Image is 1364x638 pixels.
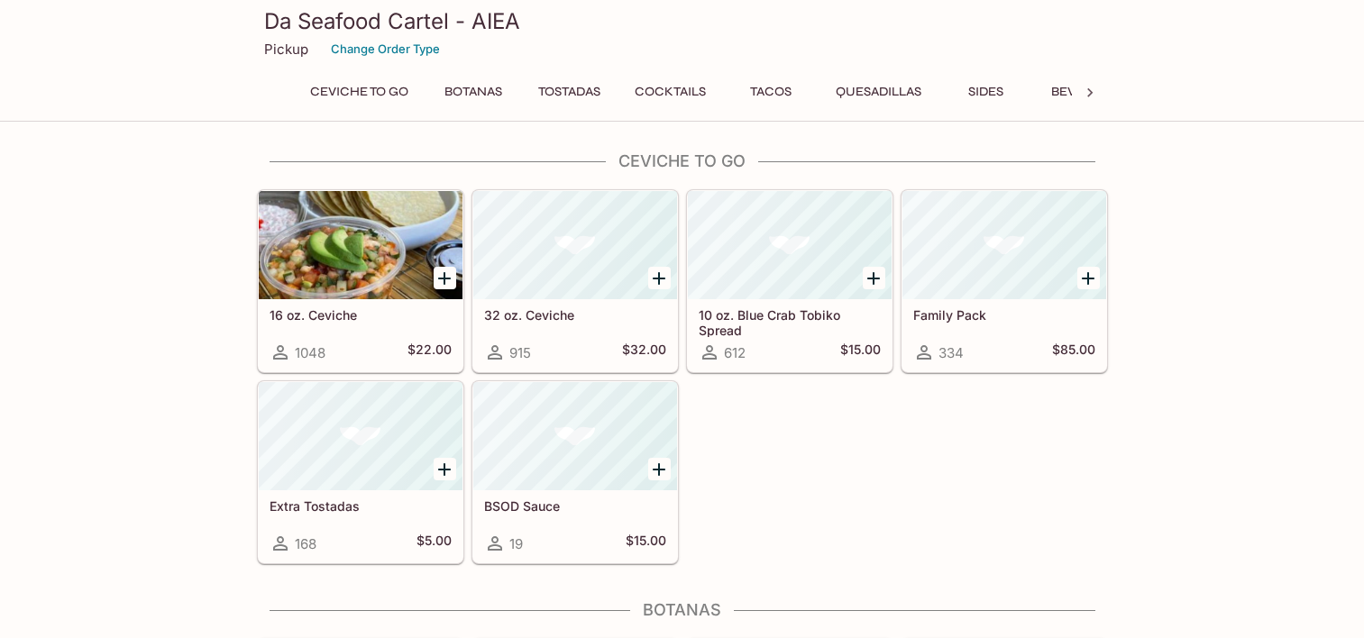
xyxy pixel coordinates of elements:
[259,191,462,299] div: 16 oz. Ceviche
[1052,342,1095,363] h5: $85.00
[938,344,964,361] span: 334
[648,458,671,480] button: Add BSOD Sauce
[258,381,463,563] a: Extra Tostadas168$5.00
[913,307,1095,323] h5: Family Pack
[687,190,893,372] a: 10 oz. Blue Crab Tobiko Spread612$15.00
[826,79,931,105] button: Quesadillas
[528,79,610,105] button: Tostadas
[946,79,1027,105] button: Sides
[863,267,885,289] button: Add 10 oz. Blue Crab Tobiko Spread
[433,79,514,105] button: Botanas
[259,382,462,490] div: Extra Tostadas
[300,79,418,105] button: Ceviche To Go
[264,7,1101,35] h3: Da Seafood Cartel - AIEA
[434,458,456,480] button: Add Extra Tostadas
[509,344,531,361] span: 915
[472,190,678,372] a: 32 oz. Ceviche915$32.00
[730,79,811,105] button: Tacos
[323,35,448,63] button: Change Order Type
[473,191,677,299] div: 32 oz. Ceviche
[472,381,678,563] a: BSOD Sauce19$15.00
[264,41,308,58] p: Pickup
[417,533,452,554] h5: $5.00
[688,191,892,299] div: 10 oz. Blue Crab Tobiko Spread
[257,600,1108,620] h4: Botanas
[270,307,452,323] h5: 16 oz. Ceviche
[1077,267,1100,289] button: Add Family Pack
[724,344,746,361] span: 612
[407,342,452,363] h5: $22.00
[648,267,671,289] button: Add 32 oz. Ceviche
[699,307,881,337] h5: 10 oz. Blue Crab Tobiko Spread
[473,382,677,490] div: BSOD Sauce
[1041,79,1136,105] button: Beverages
[484,307,666,323] h5: 32 oz. Ceviche
[484,498,666,514] h5: BSOD Sauce
[902,190,1107,372] a: Family Pack334$85.00
[509,535,523,552] span: 19
[625,79,716,105] button: Cocktails
[434,267,456,289] button: Add 16 oz. Ceviche
[270,498,452,514] h5: Extra Tostadas
[295,535,316,552] span: 168
[622,342,666,363] h5: $32.00
[257,151,1108,171] h4: Ceviche To Go
[258,190,463,372] a: 16 oz. Ceviche1048$22.00
[902,191,1106,299] div: Family Pack
[840,342,881,363] h5: $15.00
[626,533,666,554] h5: $15.00
[295,344,325,361] span: 1048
